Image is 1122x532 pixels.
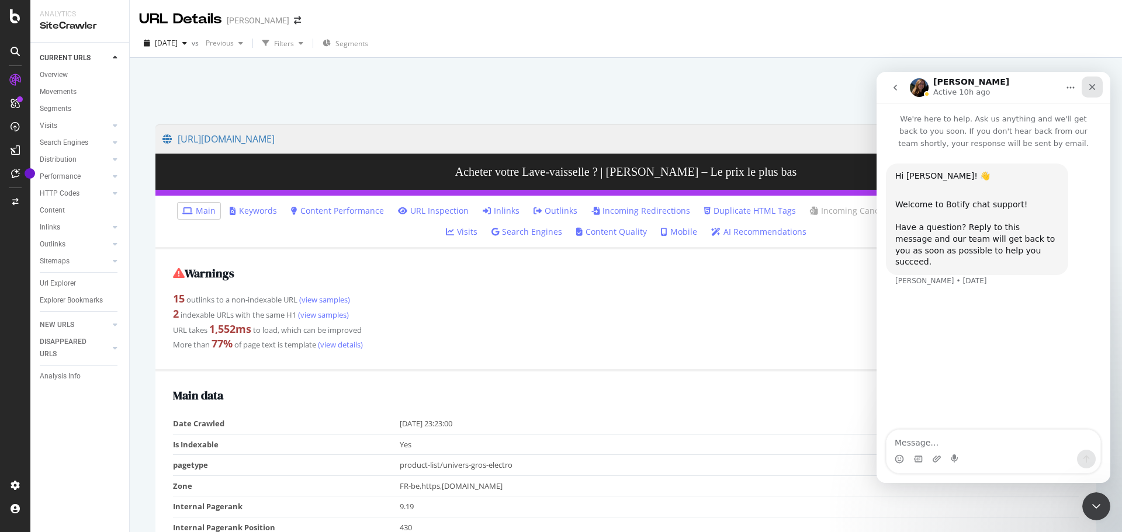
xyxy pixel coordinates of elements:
a: HTTP Codes [40,187,109,200]
a: Keywords [230,205,277,217]
a: Content Performance [291,205,384,217]
a: Distribution [40,154,109,166]
a: CURRENT URLS [40,52,109,64]
h2: Main data [173,389,1079,402]
a: Content Quality [576,226,647,238]
td: product-list/univers-gros-electro [400,455,1079,476]
a: Search Engines [40,137,109,149]
a: NEW URLS [40,319,109,331]
td: FR-be,https,[DOMAIN_NAME] [400,475,1079,496]
a: Search Engines [491,226,562,238]
button: Previous [201,34,248,53]
div: Overview [40,69,68,81]
div: URL Details [139,9,222,29]
a: Analysis Info [40,370,121,383]
div: Sitemaps [40,255,70,267]
div: DISAPPEARED URLS [40,336,99,360]
td: Internal Pagerank [173,496,400,517]
div: Performance [40,171,81,183]
a: (view samples) [296,310,349,320]
div: Visits [40,120,57,132]
a: [URL][DOMAIN_NAME] [162,124,1001,154]
td: [DATE] 23:23:00 [400,413,1079,434]
button: Segments [318,34,373,53]
a: Movements [40,86,121,98]
div: Inlinks [40,221,60,234]
a: Content [40,204,121,217]
div: Filters [274,39,294,48]
div: Distribution [40,154,77,166]
a: Outlinks [534,205,577,217]
a: Incoming Canonicals [810,205,902,217]
strong: 2 [173,307,179,321]
a: Incoming Redirections [591,205,690,217]
a: Visits [40,120,109,132]
a: (view samples) [297,294,350,305]
span: 2025 Sep. 4th [155,38,178,48]
a: Outlinks [40,238,109,251]
iframe: Intercom live chat [877,72,1110,483]
a: Explorer Bookmarks [40,294,121,307]
div: Outlinks [40,238,65,251]
div: Search Engines [40,137,88,149]
span: Segments [335,39,368,48]
div: CURRENT URLS [40,52,91,64]
td: Date Crawled [173,413,400,434]
td: 9.19 [400,496,1079,517]
a: URL Inspection [398,205,469,217]
div: URL takes to load, which can be improved [173,322,1079,337]
iframe: Intercom live chat [1082,492,1110,520]
a: (view details) [316,339,363,350]
strong: 77 % [212,336,233,350]
a: Duplicate HTML Tags [704,205,796,217]
span: Previous [201,38,234,48]
a: Url Explorer [40,277,121,290]
div: HTTP Codes [40,187,79,200]
a: AI Recommendations [711,226,806,238]
div: outlinks to a non-indexable URL [173,291,1079,307]
a: Overview [40,69,121,81]
div: Movements [40,86,77,98]
div: Segments [40,103,71,115]
div: Analytics [40,9,120,19]
button: Filters [258,34,308,53]
td: Yes [400,434,1079,455]
div: Explorer Bookmarks [40,294,103,307]
td: Zone [173,475,400,496]
div: More than of page text is template [173,336,1079,352]
h2: Warnings [173,267,1079,280]
button: [DATE] [139,34,192,53]
strong: 1,552 ms [209,322,251,336]
a: Main [182,205,216,217]
a: Inlinks [40,221,109,234]
div: indexable URLs with the same H1 [173,307,1079,322]
div: Tooltip anchor [25,168,35,179]
a: Performance [40,171,109,183]
a: Mobile [661,226,697,238]
h3: Acheter votre Lave-vaisselle ? | [PERSON_NAME] – Le prix le plus bas [155,154,1096,190]
strong: 15 [173,291,185,305]
div: arrow-right-arrow-left [294,16,301,25]
div: Url Explorer [40,277,76,290]
div: SiteCrawler [40,19,120,33]
a: Segments [40,103,121,115]
a: DISAPPEARED URLS [40,336,109,360]
a: Inlinks [483,205,520,217]
td: Is Indexable [173,434,400,455]
div: Content [40,204,65,217]
div: Analysis Info [40,370,81,383]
